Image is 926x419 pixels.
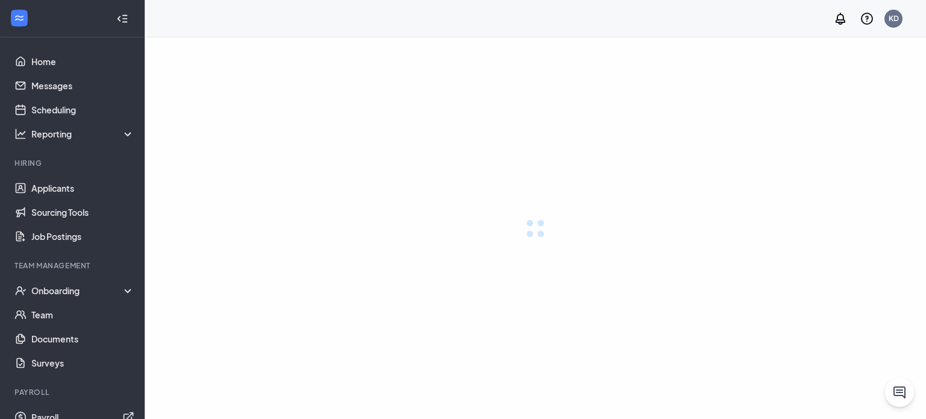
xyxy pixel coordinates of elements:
[31,74,134,98] a: Messages
[31,49,134,74] a: Home
[31,224,134,248] a: Job Postings
[860,11,874,26] svg: QuestionInfo
[31,351,134,375] a: Surveys
[14,260,132,271] div: Team Management
[13,12,25,24] svg: WorkstreamLogo
[31,128,135,140] div: Reporting
[833,11,848,26] svg: Notifications
[889,13,899,24] div: KD
[116,13,128,25] svg: Collapse
[14,285,27,297] svg: UserCheck
[31,98,134,122] a: Scheduling
[885,378,914,407] button: ChatActive
[31,285,135,297] div: Onboarding
[31,303,134,327] a: Team
[892,385,907,400] svg: ChatActive
[31,327,134,351] a: Documents
[14,387,132,397] div: Payroll
[31,176,134,200] a: Applicants
[14,158,132,168] div: Hiring
[14,128,27,140] svg: Analysis
[31,200,134,224] a: Sourcing Tools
